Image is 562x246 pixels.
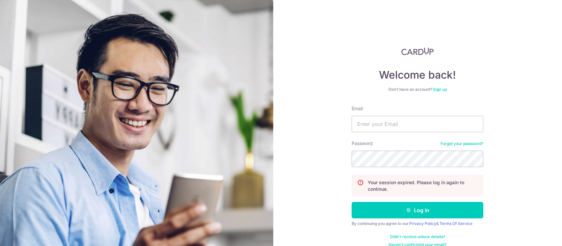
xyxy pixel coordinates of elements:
[352,87,483,92] div: Don’t have an account?
[440,221,472,226] a: Terms Of Service
[368,179,478,192] p: Your session expired. Please log in again to continue.
[390,234,445,239] a: Didn't receive unlock details?
[441,141,483,146] a: Forgot your password?
[409,221,436,226] a: Privacy Policy
[352,105,363,112] label: Email
[352,202,483,218] button: Log in
[352,116,483,132] input: Enter your Email
[433,87,447,92] a: Sign up
[352,140,373,147] label: Password
[352,221,483,226] div: By continuing you agree to our &
[352,68,483,82] h4: Welcome back!
[401,47,434,55] img: CardUp Logo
